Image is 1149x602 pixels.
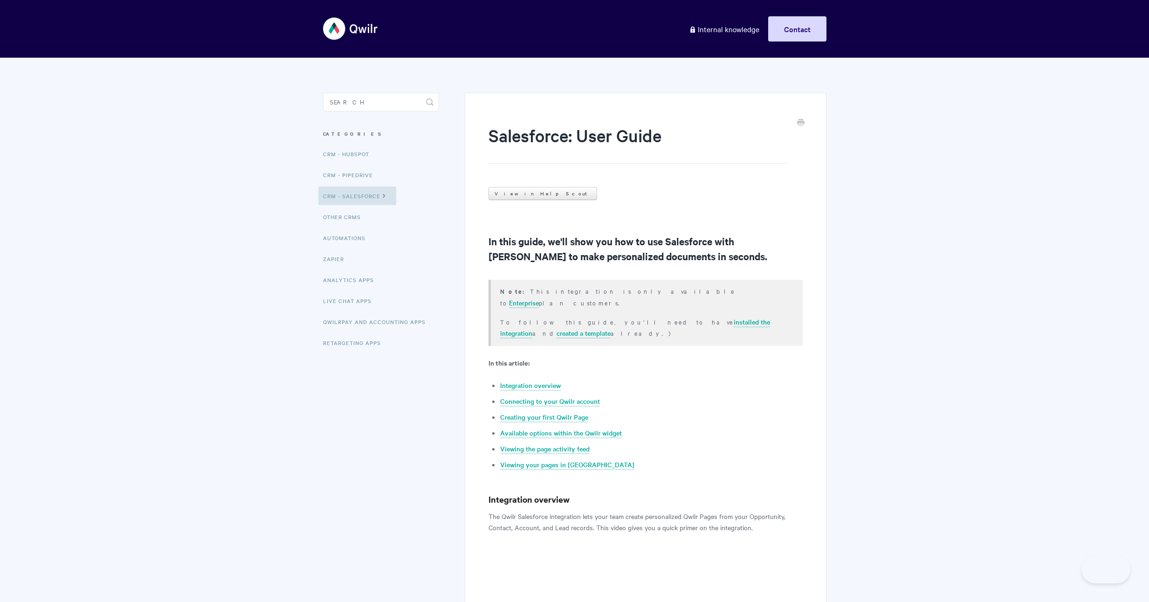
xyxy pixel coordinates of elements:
[500,316,791,339] p: To follow this guide, you'll need to have and already.)
[797,118,805,128] a: Print this Article
[323,291,378,310] a: Live Chat Apps
[1081,555,1130,583] iframe: Toggle Customer Support
[682,16,766,42] a: Internal knowledge
[500,287,530,296] strong: Note:
[488,187,597,200] a: View in Help Scout
[323,249,351,268] a: Zapier
[323,228,372,247] a: Automations
[323,11,378,46] img: Qwilr Help Center
[323,270,381,289] a: Analytics Apps
[323,145,376,163] a: CRM - HubSpot
[318,187,396,205] a: CRM - Salesforce
[768,16,826,42] a: Contact
[500,381,561,391] a: Integration overview
[500,285,791,308] p: This integration is only available to plan customers.
[323,166,380,184] a: CRM - Pipedrive
[323,333,388,352] a: Retargeting Apps
[500,412,588,422] a: Creating your first Qwilr Page
[323,125,439,142] h3: Categories
[323,93,439,111] input: Search
[500,428,622,438] a: Available options within the Qwilr widget
[488,358,530,367] b: In this article:
[500,317,770,339] a: installed the integration
[488,124,788,164] h1: Salesforce: User Guide
[488,493,802,506] h3: Integration overview
[323,312,433,331] a: QwilrPay and Accounting Apps
[500,444,590,454] a: Viewing the page activity feed
[488,511,802,533] p: The Qwilr Salesforce integration lets your team create personalized Qwilr Pages from your Opportu...
[500,460,634,470] a: Viewing your pages in [GEOGRAPHIC_DATA]
[488,234,802,263] h2: In this guide, we'll show you how to use Salesforce with [PERSON_NAME] to make personalized docum...
[509,298,539,308] a: Enterprise
[557,328,611,339] a: created a template
[323,208,368,226] a: Other CRMs
[500,396,600,407] a: Connecting to your Qwilr account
